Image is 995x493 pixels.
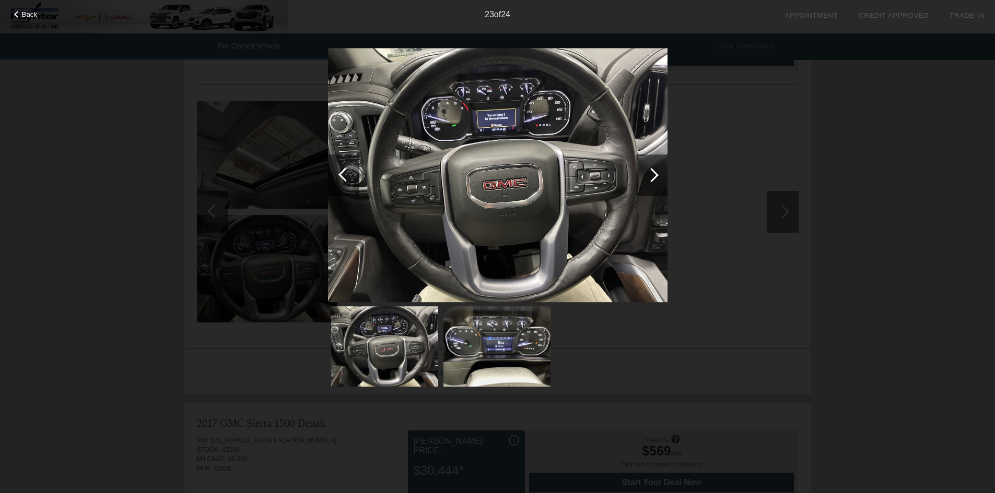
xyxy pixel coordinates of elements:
[859,11,929,19] a: Credit Approved
[22,10,38,18] span: Back
[785,11,838,19] a: Appointment
[443,306,550,387] img: b2d133eb4866f820c84029b3215d8785x.jpg
[950,11,985,19] a: Trade-In
[501,10,510,19] span: 24
[328,48,668,303] img: c4f1a766efcc7cce51d1a8bbb662c987x.jpg
[331,306,438,387] img: c4f1a766efcc7cce51d1a8bbb662c987x.jpg
[485,10,494,19] span: 23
